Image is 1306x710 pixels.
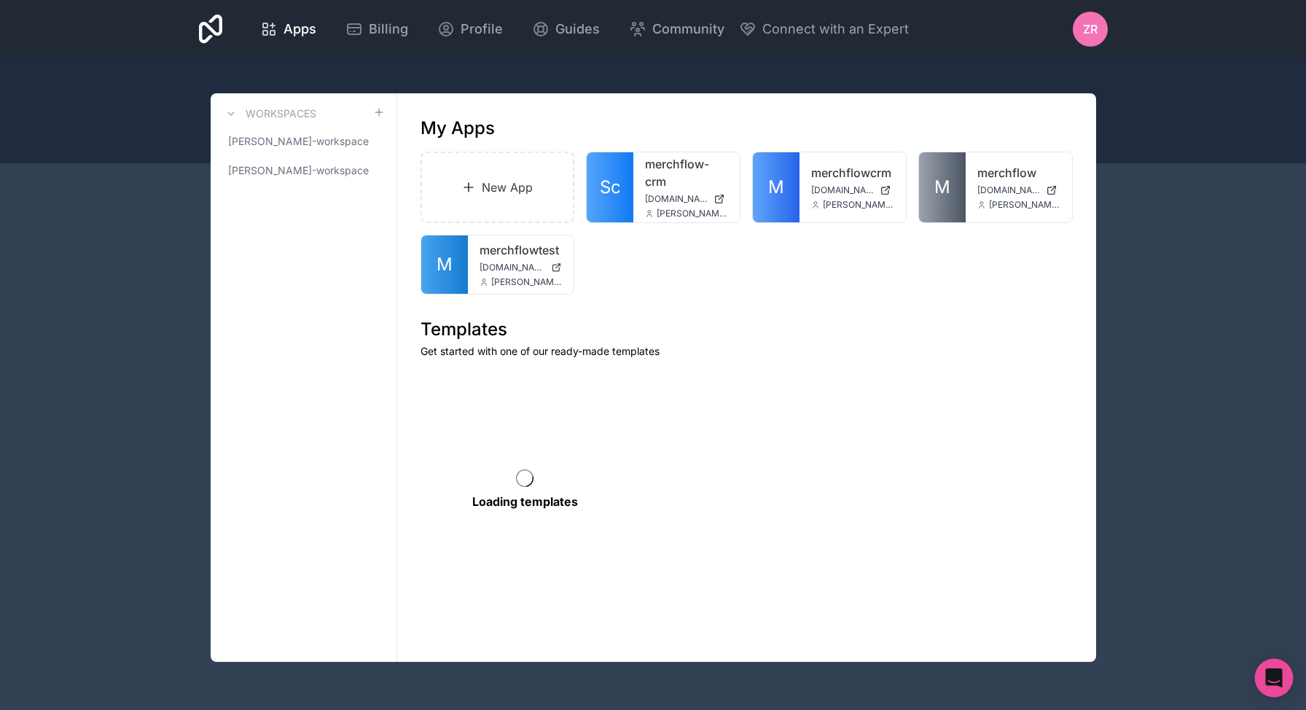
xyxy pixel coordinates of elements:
span: M [437,253,453,276]
a: Community [617,13,736,45]
a: M [753,152,799,222]
span: M [768,176,784,199]
a: M [919,152,966,222]
a: Sc [587,152,633,222]
span: Apps [284,19,316,39]
a: Guides [520,13,611,45]
a: New App [421,152,575,223]
a: Workspaces [222,105,316,122]
button: Connect with an Expert [739,19,909,39]
a: merchflowtest [480,241,563,259]
span: Connect with an Expert [762,19,909,39]
span: [PERSON_NAME][EMAIL_ADDRESS][PERSON_NAME][DOMAIN_NAME] [989,199,1060,211]
a: [DOMAIN_NAME] [645,193,728,205]
a: merchflowcrm [811,164,894,182]
span: M [934,176,950,199]
span: [DOMAIN_NAME] [811,184,874,196]
span: [PERSON_NAME]-workspace [228,134,369,149]
span: ZR [1083,20,1098,38]
a: [DOMAIN_NAME] [811,184,894,196]
span: Sc [600,176,621,199]
span: Billing [369,19,408,39]
a: merchflow [977,164,1060,182]
a: [DOMAIN_NAME] [480,262,563,273]
span: [DOMAIN_NAME] [480,262,546,273]
span: [DOMAIN_NAME] [977,184,1040,196]
span: [PERSON_NAME][EMAIL_ADDRESS][PERSON_NAME][DOMAIN_NAME] [657,208,728,219]
p: Loading templates [472,493,578,510]
a: [DOMAIN_NAME] [977,184,1060,196]
p: Get started with one of our ready-made templates [421,344,1073,359]
span: [PERSON_NAME]-workspace [228,163,369,178]
a: [PERSON_NAME]-workspace [222,128,385,155]
span: [DOMAIN_NAME] [645,193,708,205]
div: Open Intercom Messenger [1255,659,1294,698]
a: [PERSON_NAME]-workspace [222,157,385,184]
h1: Templates [421,318,1073,341]
span: Profile [461,19,503,39]
span: Community [652,19,724,39]
a: merchflow-crm [645,155,728,190]
h1: My Apps [421,117,495,140]
span: [PERSON_NAME][EMAIL_ADDRESS][DOMAIN_NAME] [491,276,563,288]
a: M [421,235,468,294]
a: Apps [249,13,328,45]
a: Billing [334,13,420,45]
a: Profile [426,13,515,45]
span: Guides [555,19,600,39]
h3: Workspaces [246,106,316,121]
span: [PERSON_NAME][EMAIL_ADDRESS][PERSON_NAME][DOMAIN_NAME] [823,199,894,211]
